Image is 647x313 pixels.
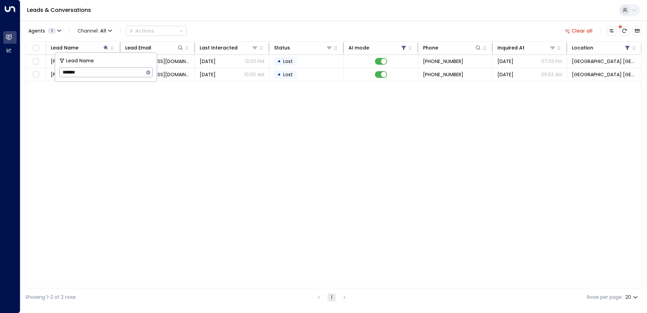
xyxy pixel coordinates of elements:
div: Last Interacted [200,44,238,52]
div: Lead Name [51,44,109,52]
button: Archived Leads [632,26,642,36]
div: Phone [423,44,438,52]
span: Space Station Castle Bromwich [572,71,637,78]
span: Agents [28,28,45,33]
span: There are new threads available. Refresh the grid to view the latest updates. [620,26,629,36]
button: page 1 [328,293,336,301]
div: Location [572,44,593,52]
span: Toggle select row [31,57,40,66]
div: Location [572,44,631,52]
button: Clear all [562,26,596,36]
div: Phone [423,44,482,52]
span: bethanycoutts7@msn.com [125,71,190,78]
div: AI mode [349,44,407,52]
div: Showing 1-2 of 2 rows [25,294,76,301]
p: 07:03 PM [541,58,562,65]
span: Toggle select all [31,44,40,53]
div: Lead Email [125,44,184,52]
span: Toggle select row [31,70,40,79]
div: • [277,56,281,67]
span: +447592542286 [423,71,463,78]
button: Channel:All [75,26,115,36]
nav: pagination navigation [314,293,349,301]
span: Lost [283,71,293,78]
span: Space Station Castle Bromwich [572,58,637,65]
span: Lead Name [66,57,94,65]
label: Rows per page: [587,294,623,301]
span: Jul 24, 2025 [497,71,513,78]
div: Actions [129,28,154,34]
div: Lead Email [125,44,151,52]
span: Aug 02, 2025 [200,71,216,78]
div: Last Interacted [200,44,258,52]
div: Button group with a nested menu [126,26,187,36]
span: Jul 31, 2025 [497,58,513,65]
a: Leads & Conversations [27,6,91,14]
span: Aug 12, 2025 [200,58,216,65]
span: All [100,28,106,34]
div: 20 [625,292,639,302]
span: Bethany Sutton [51,58,88,65]
div: Status [274,44,333,52]
button: Actions [126,26,187,36]
span: 1 [48,28,56,34]
button: Customize [607,26,616,36]
span: bethany1444@gmail.com [125,58,190,65]
button: Agents1 [25,26,64,36]
p: 09:53 AM [541,71,562,78]
div: AI mode [349,44,369,52]
div: Inquired At [497,44,556,52]
p: 10:00 AM [244,71,264,78]
p: 12:00 PM [245,58,264,65]
div: Lead Name [51,44,79,52]
div: Status [274,44,290,52]
span: Lost [283,58,293,65]
div: • [277,69,281,80]
span: +447984784166 [423,58,463,65]
span: Bethany Coutts [51,71,88,78]
span: Channel: [75,26,115,36]
div: Inquired At [497,44,525,52]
